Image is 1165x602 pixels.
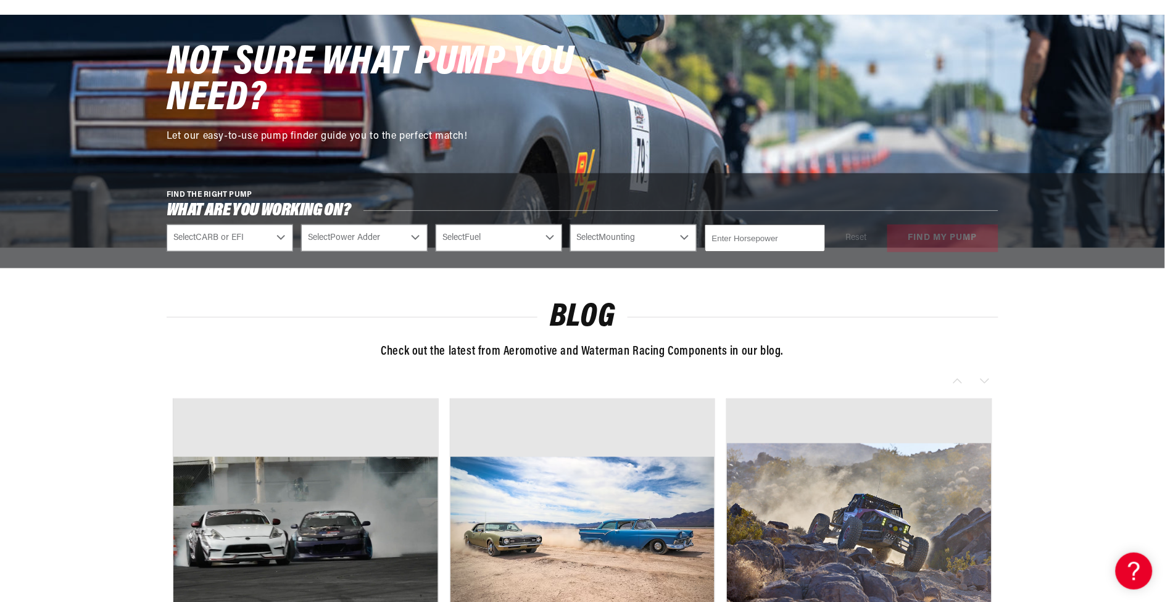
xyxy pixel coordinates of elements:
span: What are you working on? [167,203,351,218]
span: FIND THE RIGHT PUMP [167,191,252,199]
select: Power Adder [301,225,428,252]
button: Slide left [944,374,971,389]
select: Mounting [570,225,697,252]
span: NOT SURE WHAT PUMP YOU NEED? [167,43,574,120]
select: Fuel [436,225,562,252]
p: Let our easy-to-use pump finder guide you to the perfect match! [167,129,586,145]
input: Enter Horsepower [705,225,826,252]
button: Slide right [971,374,998,389]
p: Check out the latest from Aeromotive and Waterman Racing Components in our blog. [167,342,998,361]
h2: Blog [167,303,998,332]
select: CARB or EFI [167,225,293,252]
